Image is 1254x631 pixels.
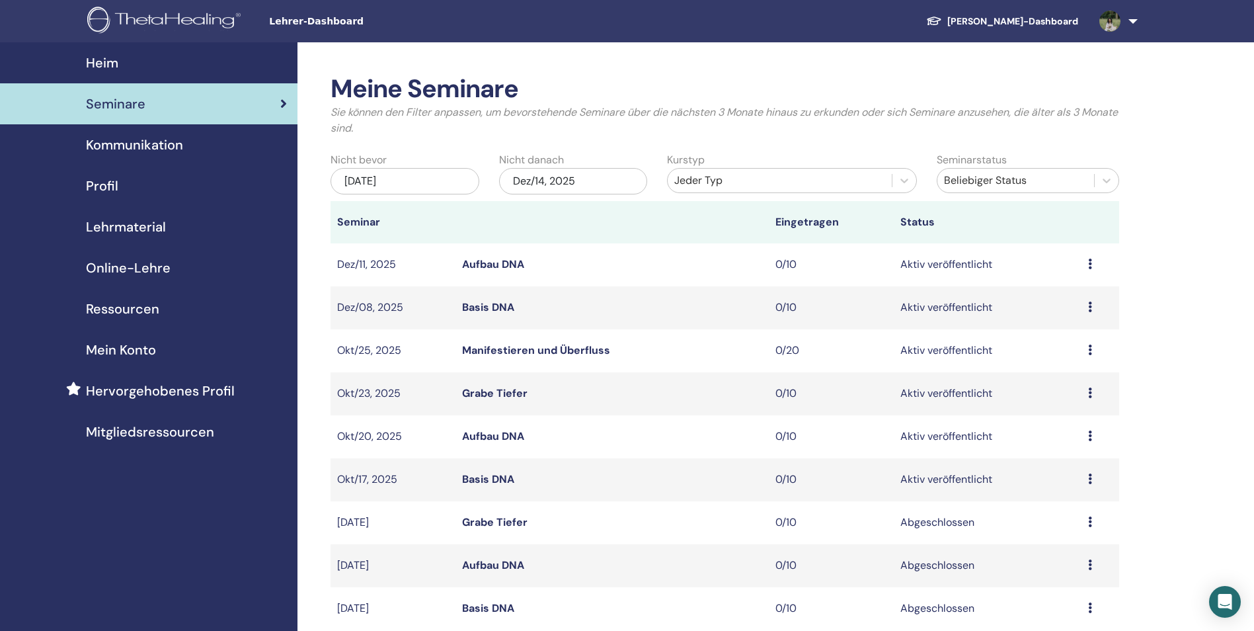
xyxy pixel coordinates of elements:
td: Aktiv veröffentlicht [894,458,1081,501]
td: 0/20 [769,329,894,372]
span: Lehrer-Dashboard [269,15,467,28]
img: logo.png [87,7,245,36]
label: Nicht bevor [331,152,387,168]
span: Mitgliedsressourcen [86,422,214,442]
img: default.jpg [1099,11,1120,32]
td: 0/10 [769,501,894,544]
td: Aktiv veröffentlicht [894,286,1081,329]
a: Aufbau DNA [462,429,524,443]
td: Aktiv veröffentlicht [894,415,1081,458]
th: Status [894,201,1081,243]
div: Beliebiger Status [944,173,1087,189]
span: Online-Lehre [86,258,171,278]
a: Basis DNA [462,601,514,615]
label: Seminarstatus [937,152,1007,168]
a: Basis DNA [462,472,514,486]
span: Hervorgehobenes Profil [86,381,235,401]
span: Heim [86,53,118,73]
a: [PERSON_NAME]-Dashboard [916,9,1089,34]
td: 0/10 [769,544,894,587]
a: Grabe Tiefer [462,515,528,529]
a: Basis DNA [462,300,514,314]
label: Nicht danach [499,152,564,168]
td: 0/10 [769,458,894,501]
div: [DATE] [331,168,479,194]
td: Okt/25, 2025 [331,329,455,372]
td: 0/10 [769,415,894,458]
span: Kommunikation [86,135,183,155]
div: Jeder Typ [674,173,885,189]
span: Profil [86,176,118,196]
td: [DATE] [331,544,455,587]
td: Abgeschlossen [894,501,1081,544]
a: Grabe Tiefer [462,386,528,400]
td: Aktiv veröffentlicht [894,372,1081,415]
td: Aktiv veröffentlicht [894,329,1081,372]
a: Aufbau DNA [462,558,524,572]
span: Mein Konto [86,340,156,360]
td: Abgeschlossen [894,544,1081,587]
h2: Meine Seminare [331,74,1119,105]
span: Seminare [86,94,145,114]
td: Okt/20, 2025 [331,415,455,458]
td: [DATE] [331,587,455,630]
th: Seminar [331,201,455,243]
td: 0/10 [769,243,894,286]
td: 0/10 [769,286,894,329]
td: Okt/17, 2025 [331,458,455,501]
td: 0/10 [769,372,894,415]
td: Dez/11, 2025 [331,243,455,286]
td: [DATE] [331,501,455,544]
p: Sie können den Filter anpassen, um bevorstehende Seminare über die nächsten 3 Monate hinaus zu er... [331,105,1119,136]
th: Eingetragen [769,201,894,243]
td: Abgeschlossen [894,587,1081,630]
div: Open Intercom Messenger [1209,586,1241,618]
img: graduation-cap-white.svg [926,15,942,26]
div: Dez/14, 2025 [499,168,648,194]
a: Aufbau DNA [462,257,524,271]
a: Manifestieren und Überfluss [462,343,610,357]
label: Kurstyp [667,152,705,168]
td: Dez/08, 2025 [331,286,455,329]
td: Aktiv veröffentlicht [894,243,1081,286]
span: Lehrmaterial [86,217,166,237]
td: Okt/23, 2025 [331,372,455,415]
td: 0/10 [769,587,894,630]
span: Ressourcen [86,299,159,319]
